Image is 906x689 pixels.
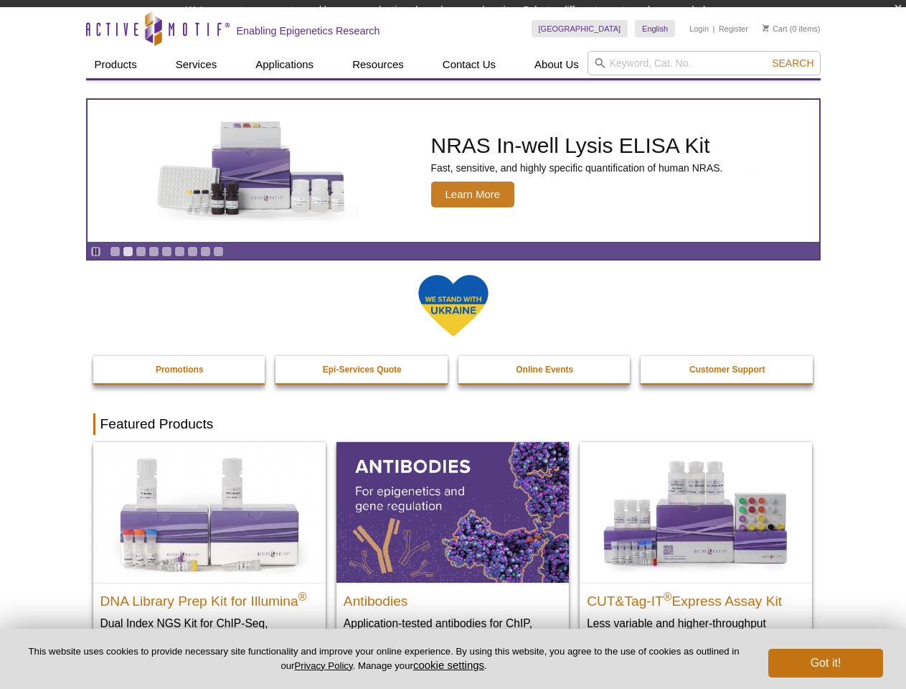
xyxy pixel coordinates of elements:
strong: Promotions [156,365,204,375]
img: CUT&Tag-IT® Express Assay Kit [580,442,812,583]
a: Login [689,24,709,34]
article: NRAS In-well Lysis ELISA Kit [88,100,819,242]
a: Go to slide 4 [148,246,159,257]
a: Go to slide 7 [187,246,198,257]
img: DNA Library Prep Kit for Illumina [93,442,326,583]
a: About Us [526,51,588,78]
h2: CUT&Tag-IT Express Assay Kit [587,587,805,609]
span: Learn More [431,182,515,207]
button: cookie settings [413,659,484,671]
input: Keyword, Cat. No. [588,51,821,75]
a: DNA Library Prep Kit for Illumina DNA Library Prep Kit for Illumina® Dual Index NGS Kit for ChIP-... [93,442,326,674]
a: [GEOGRAPHIC_DATA] [532,20,628,37]
strong: Online Events [516,365,573,375]
a: Go to slide 2 [123,246,133,257]
a: English [635,20,675,37]
h2: DNA Library Prep Kit for Illumina [100,587,318,609]
h2: Antibodies [344,587,562,609]
a: CUT&Tag-IT® Express Assay Kit CUT&Tag-IT®Express Assay Kit Less variable and higher-throughput ge... [580,442,812,660]
a: Register [719,24,748,34]
p: Application-tested antibodies for ChIP, CUT&Tag, and CUT&RUN. [344,616,562,645]
a: Epi-Services Quote [275,356,449,383]
p: Less variable and higher-throughput genome-wide profiling of histone marks​. [587,616,805,645]
a: Applications [247,51,322,78]
sup: ® [664,591,672,603]
p: This website uses cookies to provide necessary site functionality and improve your online experie... [23,645,745,672]
h2: Featured Products [93,413,813,435]
a: Go to slide 6 [174,246,185,257]
strong: Customer Support [689,365,765,375]
img: All Antibodies [336,442,569,583]
p: Dual Index NGS Kit for ChIP-Seq, CUT&RUN, and ds methylated DNA assays. [100,616,318,660]
span: Search [772,57,813,69]
a: Customer Support [641,356,814,383]
h2: Enabling Epigenetics Research [237,24,380,37]
h2: NRAS In-well Lysis ELISA Kit [431,135,723,156]
a: Privacy Policy [294,660,352,671]
li: | [713,20,715,37]
a: All Antibodies Antibodies Application-tested antibodies for ChIP, CUT&Tag, and CUT&RUN. [336,442,569,660]
p: Fast, sensitive, and highly specific quantification of human NRAS. [431,161,723,174]
li: (0 items) [763,20,821,37]
strong: Epi-Services Quote [323,365,402,375]
img: NRAS In-well Lysis ELISA Kit [144,121,359,220]
a: Online Events [458,356,632,383]
a: Services [167,51,226,78]
button: Search [768,57,818,70]
a: Go to slide 8 [200,246,211,257]
a: Go to slide 9 [213,246,224,257]
img: Your Cart [763,24,769,32]
img: We Stand With Ukraine [417,273,489,337]
a: NRAS In-well Lysis ELISA Kit NRAS In-well Lysis ELISA Kit Fast, sensitive, and highly specific qu... [88,100,819,242]
sup: ® [298,591,307,603]
a: Toggle autoplay [90,246,101,257]
button: Got it! [768,649,883,678]
a: Contact Us [434,51,504,78]
a: Promotions [93,356,267,383]
a: Go to slide 1 [110,246,121,257]
a: Go to slide 5 [161,246,172,257]
a: Cart [763,24,788,34]
a: Products [86,51,146,78]
a: Go to slide 3 [136,246,146,257]
a: Resources [344,51,412,78]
